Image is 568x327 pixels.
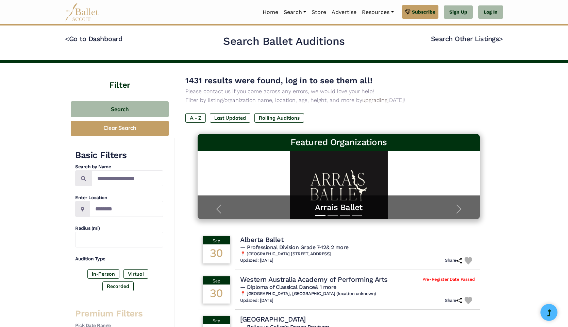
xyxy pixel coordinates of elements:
h4: Search by Name [75,163,163,170]
label: A - Z [185,113,206,123]
div: 30 [203,285,230,304]
p: Filter by listing/organization name, location, age, height, and more by [DATE]! [185,96,492,105]
a: & 1 more [315,284,336,290]
div: Sep [203,236,230,244]
h3: Premium Filters [75,308,163,320]
div: Sep [203,316,230,324]
input: Location [89,201,163,217]
span: 1431 results were found, log in to see them all! [185,76,372,85]
h4: Enter Location [75,194,163,201]
button: Slide 2 [328,211,338,219]
span: — Professional Division Grade 7-12 [240,244,349,251]
button: Slide 1 [315,211,325,219]
a: Subscribe [402,5,438,19]
a: Store [309,5,329,19]
label: Rolling Auditions [254,113,304,123]
h6: 📍 [GEOGRAPHIC_DATA] [STREET_ADDRESS] [240,251,475,257]
h4: Western Australia Academy of Performing Arts [240,275,388,284]
span: Subscribe [412,8,435,16]
label: Last Updated [210,113,250,123]
code: < [65,34,69,43]
h4: [GEOGRAPHIC_DATA] [240,315,306,324]
div: Sep [203,276,230,285]
h2: Search Ballet Auditions [223,34,345,49]
h3: Featured Organizations [203,137,474,148]
h4: Alberta Ballet [240,235,283,244]
a: Advertise [329,5,359,19]
h3: Basic Filters [75,150,163,161]
label: Recorded [102,281,134,291]
a: Arrais Ballet [204,202,473,213]
a: Resources [359,5,396,19]
button: Slide 3 [340,211,350,219]
h6: 📍 [GEOGRAPHIC_DATA], [GEOGRAPHIC_DATA] (location unknown) [240,291,475,297]
h4: Filter [65,63,174,91]
label: In-Person [87,269,119,279]
a: & 2 more [326,244,349,251]
span: — Diploma of Classical Dance [240,284,336,290]
a: Home [260,5,281,19]
a: Search Other Listings> [431,35,503,43]
a: Log In [478,5,503,19]
button: Clear Search [71,121,169,136]
code: > [499,34,503,43]
div: 30 [203,244,230,263]
a: Search [281,5,309,19]
h6: Share [445,298,462,304]
p: Please contact us if you come across any errors, we would love your help! [185,87,492,96]
h4: Audition Type [75,256,163,262]
a: upgrading [362,97,387,103]
input: Search by names... [91,170,163,186]
label: Virtual [123,269,148,279]
button: Search [71,101,169,117]
img: gem.svg [405,8,411,16]
button: Slide 4 [352,211,362,219]
h6: Updated: [DATE] [240,298,273,304]
a: <Go to Dashboard [65,35,122,43]
h6: Share [445,258,462,263]
h4: Radius (mi) [75,225,163,232]
span: Pre-Register Date Passed [422,277,474,282]
h6: Updated: [DATE] [240,258,273,263]
a: Sign Up [444,5,473,19]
